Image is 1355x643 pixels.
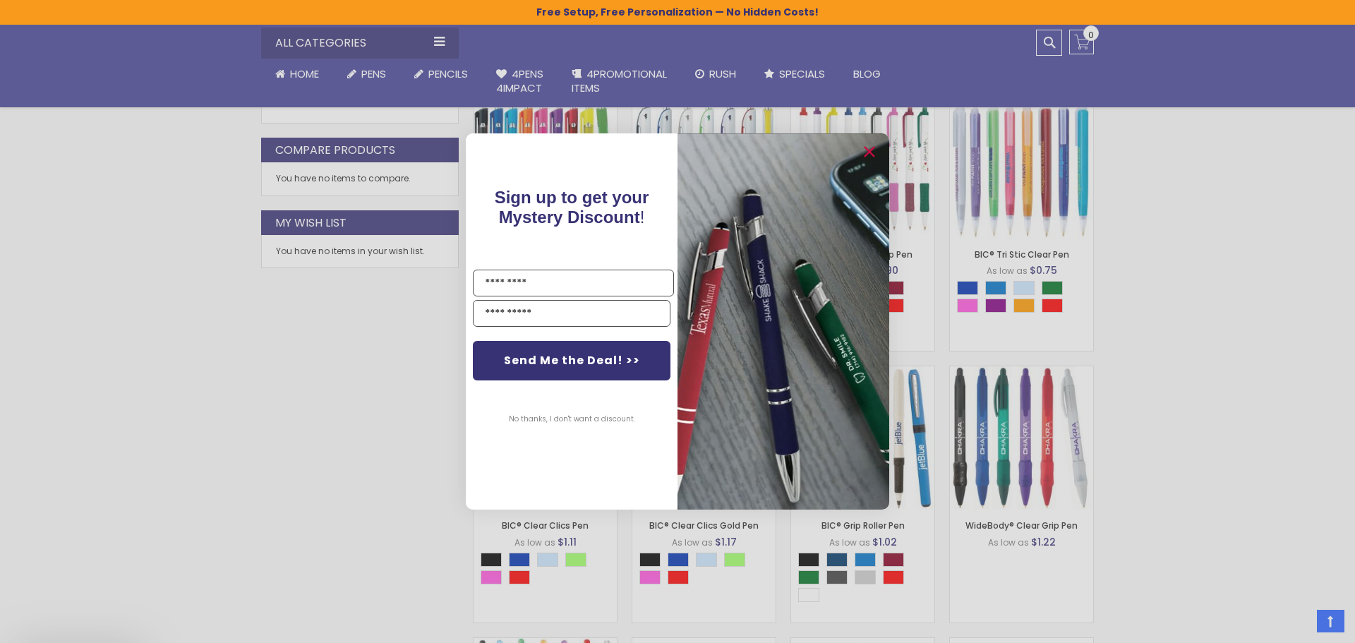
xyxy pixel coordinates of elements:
button: Send Me the Deal! >> [473,341,670,380]
span: ! [495,188,649,227]
button: Close dialog [858,140,881,163]
span: Sign up to get your Mystery Discount [495,188,649,227]
img: pop-up-image [677,133,889,510]
button: No thanks, I don't want a discount. [502,402,642,437]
